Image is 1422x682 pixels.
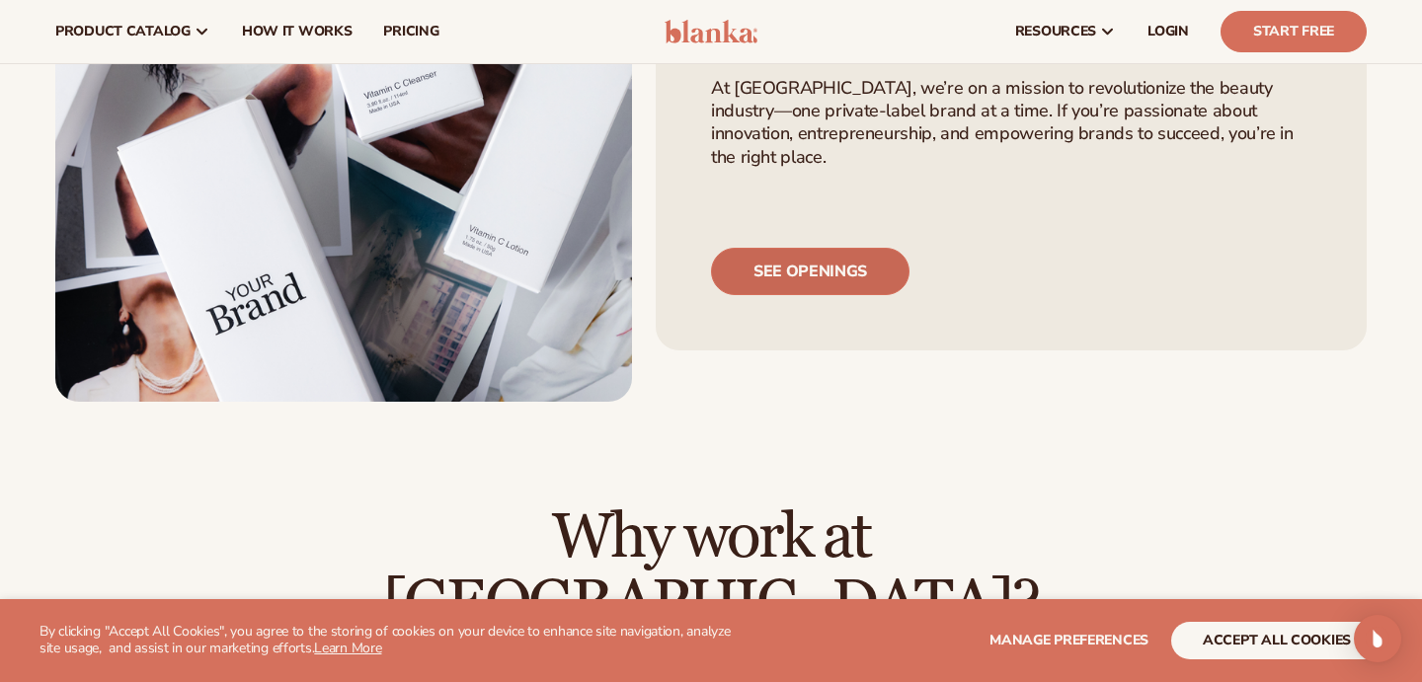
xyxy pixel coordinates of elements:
h2: Why work at [GEOGRAPHIC_DATA]? [301,504,1121,637]
button: accept all cookies [1171,622,1382,659]
span: Manage preferences [989,631,1148,649]
div: Open Intercom Messenger [1354,615,1401,662]
button: Manage preferences [989,622,1148,659]
a: Start Free [1221,11,1367,52]
span: How It Works [242,24,353,39]
p: By clicking "Accept All Cookies", you agree to the storing of cookies on your device to enhance s... [39,624,743,657]
span: LOGIN [1147,24,1189,39]
p: At [GEOGRAPHIC_DATA], we’re on a mission to revolutionize the beauty industry—one private-label b... [711,77,1300,170]
a: Learn More [314,639,381,657]
span: resources [1015,24,1096,39]
img: logo [665,20,758,43]
span: pricing [383,24,438,39]
span: product catalog [55,24,191,39]
a: See openings [711,248,909,295]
